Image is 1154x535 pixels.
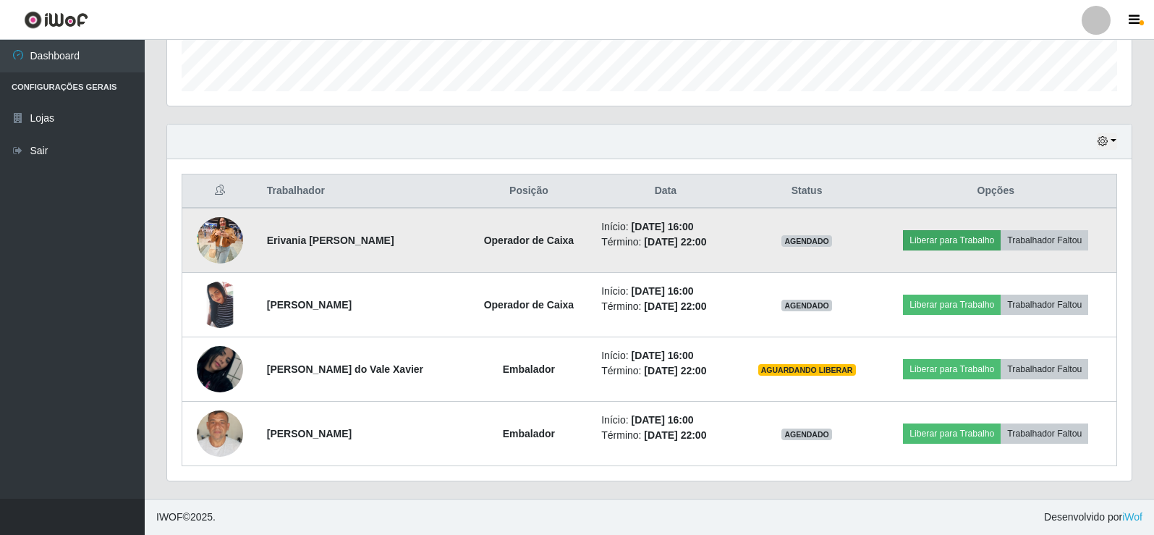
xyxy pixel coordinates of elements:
th: Posição [465,174,593,208]
strong: Embalador [503,428,555,439]
time: [DATE] 22:00 [644,365,706,376]
img: 1758116927262.jpeg [197,382,243,485]
time: [DATE] 22:00 [644,300,706,312]
li: Início: [601,219,729,235]
li: Início: [601,413,729,428]
strong: Operador de Caixa [484,299,574,311]
li: Início: [601,348,729,363]
span: AGENDADO [781,235,832,247]
strong: Erivania [PERSON_NAME] [267,235,394,246]
span: Desenvolvido por [1044,510,1142,525]
button: Trabalhador Faltou [1001,424,1088,444]
th: Trabalhador [258,174,465,208]
time: [DATE] 16:00 [631,350,693,361]
button: Liberar para Trabalho [903,230,1001,250]
button: Trabalhador Faltou [1001,359,1088,379]
span: IWOF [156,511,183,523]
th: Data [593,174,738,208]
img: CoreUI Logo [24,11,88,29]
img: 1756522276580.jpeg [197,209,243,271]
span: AGENDADO [781,429,832,440]
li: Término: [601,235,729,250]
time: [DATE] 16:00 [631,221,693,232]
strong: Embalador [503,363,555,375]
li: Término: [601,299,729,314]
li: Término: [601,363,729,379]
strong: [PERSON_NAME] [267,428,352,439]
time: [DATE] 22:00 [644,236,706,248]
button: Liberar para Trabalho [903,424,1001,444]
button: Trabalhador Faltou [1001,230,1088,250]
span: AGENDADO [781,300,832,311]
th: Opções [875,174,1117,208]
button: Liberar para Trabalho [903,295,1001,315]
th: Status [739,174,875,208]
button: Liberar para Trabalho [903,359,1001,379]
li: Término: [601,428,729,443]
button: Trabalhador Faltou [1001,295,1088,315]
span: AGUARDANDO LIBERAR [758,364,856,376]
a: iWof [1122,511,1142,523]
strong: Operador de Caixa [484,235,574,246]
span: © 2025 . [156,510,216,525]
li: Início: [601,284,729,299]
time: [DATE] 16:00 [631,414,693,426]
strong: [PERSON_NAME] do Vale Xavier [267,363,423,375]
strong: [PERSON_NAME] [267,299,352,311]
img: 1758561050319.jpeg [197,282,243,328]
img: 1753031144832.jpeg [197,328,243,410]
time: [DATE] 22:00 [644,429,706,441]
time: [DATE] 16:00 [631,285,693,297]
